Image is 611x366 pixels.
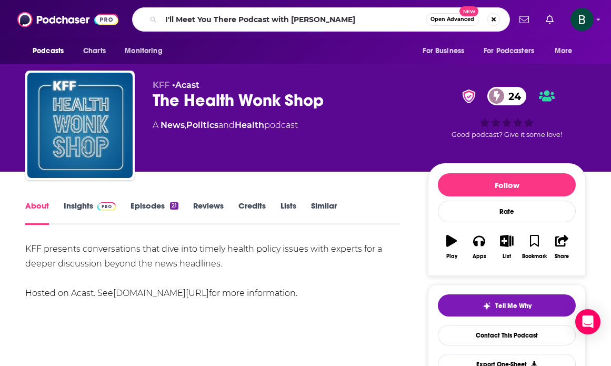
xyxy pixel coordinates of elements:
span: Good podcast? Give it some love! [452,131,562,139]
div: A podcast [153,119,298,132]
span: Tell Me Why [495,302,532,310]
a: Lists [281,201,296,225]
div: KFF presents conversations that dive into timely health policy issues with experts for a deeper d... [25,242,400,301]
span: More [555,44,573,58]
button: Show profile menu [570,8,594,31]
div: Rate [438,201,576,222]
div: Share [555,253,569,260]
img: The Health Wonk Shop [27,73,133,178]
a: Show notifications dropdown [515,11,533,28]
img: Podchaser Pro [97,202,116,211]
a: Similar [311,201,337,225]
span: Open Advanced [430,17,474,22]
span: For Podcasters [484,44,534,58]
span: 24 [498,87,526,105]
button: open menu [25,41,77,61]
div: 21 [170,202,178,210]
div: Open Intercom Messenger [575,309,600,334]
a: InsightsPodchaser Pro [64,201,116,225]
div: Search podcasts, credits, & more... [132,7,510,32]
a: Charts [76,41,112,61]
a: Reviews [193,201,224,225]
span: New [459,6,478,16]
a: Episodes21 [131,201,178,225]
button: Play [438,228,465,266]
button: open menu [547,41,586,61]
div: Bookmark [522,253,547,260]
span: Monitoring [125,44,162,58]
button: Bookmark [520,228,548,266]
img: tell me why sparkle [483,302,491,310]
div: Apps [473,253,486,260]
button: tell me why sparkleTell Me Why [438,294,576,316]
img: verified Badge [459,90,479,103]
a: Credits [238,201,266,225]
button: Follow [438,173,576,196]
a: Acast [175,80,199,90]
a: News [161,120,185,130]
a: 24 [487,87,526,105]
button: open menu [415,41,477,61]
span: and [218,120,235,130]
img: Podchaser - Follow, Share and Rate Podcasts [17,9,118,29]
div: Play [446,253,457,260]
div: List [503,253,511,260]
span: Logged in as betsy46033 [570,8,594,31]
div: verified Badge24Good podcast? Give it some love! [428,80,586,145]
button: Open AdvancedNew [426,13,479,26]
span: KFF [153,80,169,90]
a: Health [235,120,264,130]
button: open menu [477,41,549,61]
a: Show notifications dropdown [542,11,558,28]
a: About [25,201,49,225]
img: User Profile [570,8,594,31]
button: List [493,228,520,266]
button: Apps [465,228,493,266]
span: , [185,120,186,130]
span: Podcasts [33,44,64,58]
span: For Business [423,44,464,58]
span: Charts [83,44,106,58]
a: Politics [186,120,218,130]
button: Share [548,228,576,266]
a: Contact This Podcast [438,325,576,345]
span: • [172,80,199,90]
a: [DOMAIN_NAME][URL] [113,288,209,298]
input: Search podcasts, credits, & more... [161,11,426,28]
button: open menu [117,41,176,61]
